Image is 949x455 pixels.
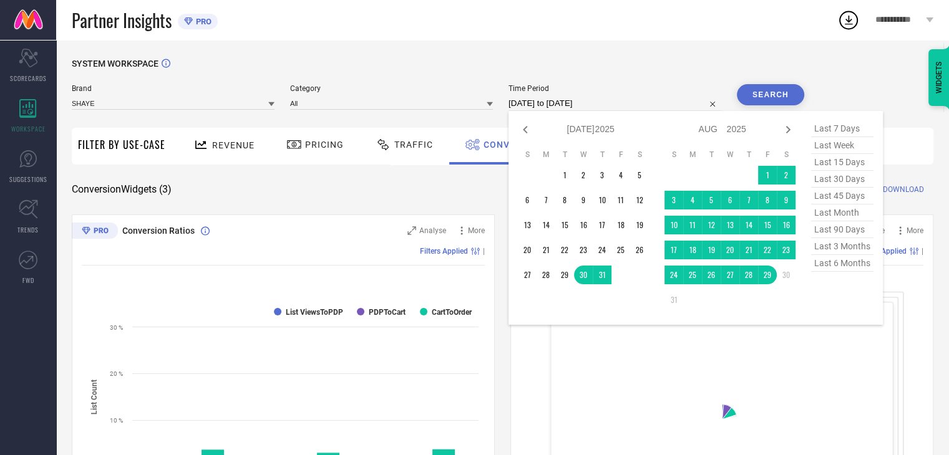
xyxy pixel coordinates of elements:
[518,241,537,259] td: Sun Jul 20 2025
[537,191,555,209] td: Mon Jul 07 2025
[739,150,758,160] th: Thursday
[683,241,702,259] td: Mon Aug 18 2025
[611,166,630,184] td: Fri Jul 04 2025
[122,226,195,236] span: Conversion Ratios
[555,191,574,209] td: Tue Jul 08 2025
[9,175,47,184] span: SUGGESTIONS
[468,226,485,235] span: More
[781,122,796,137] div: Next month
[811,255,874,272] span: last 6 months
[922,247,923,256] span: |
[212,140,255,150] span: Revenue
[630,241,649,259] td: Sat Jul 26 2025
[574,241,593,259] td: Wed Jul 23 2025
[683,150,702,160] th: Monday
[305,140,344,150] span: Pricing
[611,241,630,259] td: Fri Jul 25 2025
[518,216,537,234] td: Sun Jul 13 2025
[432,308,472,317] text: CartToOrder
[664,150,683,160] th: Sunday
[11,124,46,133] span: WORKSPACE
[593,266,611,284] td: Thu Jul 31 2025
[721,191,739,209] td: Wed Aug 06 2025
[90,379,99,414] tspan: List Count
[555,216,574,234] td: Tue Jul 15 2025
[758,216,777,234] td: Fri Aug 15 2025
[407,226,416,235] svg: Zoom
[758,150,777,160] th: Friday
[555,150,574,160] th: Tuesday
[17,225,39,234] span: TRENDS
[286,308,343,317] text: List ViewsToPDP
[72,183,172,196] span: Conversion Widgets ( 3 )
[420,247,468,256] span: Filters Applied
[721,266,739,284] td: Wed Aug 27 2025
[758,191,777,209] td: Fri Aug 08 2025
[611,216,630,234] td: Fri Jul 18 2025
[883,183,924,196] span: DOWNLOAD
[630,150,649,160] th: Saturday
[630,216,649,234] td: Sat Jul 19 2025
[611,191,630,209] td: Fri Jul 11 2025
[574,150,593,160] th: Wednesday
[72,223,118,241] div: Premium
[811,188,874,204] span: last 45 days
[290,84,493,93] span: Category
[193,17,212,26] span: PRO
[721,216,739,234] td: Wed Aug 13 2025
[537,241,555,259] td: Mon Jul 21 2025
[721,150,739,160] th: Wednesday
[758,166,777,184] td: Fri Aug 01 2025
[537,216,555,234] td: Mon Jul 14 2025
[555,266,574,284] td: Tue Jul 29 2025
[702,241,721,259] td: Tue Aug 19 2025
[811,238,874,255] span: last 3 months
[110,417,123,424] text: 10 %
[484,140,544,150] span: Conversion
[555,241,574,259] td: Tue Jul 22 2025
[593,241,611,259] td: Thu Jul 24 2025
[110,324,123,331] text: 30 %
[72,59,158,69] span: SYSTEM WORKSPACE
[702,191,721,209] td: Tue Aug 05 2025
[72,7,172,33] span: Partner Insights
[518,150,537,160] th: Sunday
[110,370,123,377] text: 20 %
[518,266,537,284] td: Sun Jul 27 2025
[683,191,702,209] td: Mon Aug 04 2025
[574,166,593,184] td: Wed Jul 02 2025
[664,191,683,209] td: Sun Aug 03 2025
[811,137,874,154] span: last week
[509,84,721,93] span: Time Period
[777,266,796,284] td: Sat Aug 30 2025
[777,216,796,234] td: Sat Aug 16 2025
[509,96,721,111] input: Select time period
[777,241,796,259] td: Sat Aug 23 2025
[22,275,34,285] span: FWD
[10,74,47,83] span: SCORECARDS
[702,266,721,284] td: Tue Aug 26 2025
[739,241,758,259] td: Thu Aug 21 2025
[739,191,758,209] td: Thu Aug 07 2025
[811,221,874,238] span: last 90 days
[664,241,683,259] td: Sun Aug 17 2025
[78,137,165,152] span: Filter By Use-Case
[394,140,433,150] span: Traffic
[777,191,796,209] td: Sat Aug 09 2025
[907,226,923,235] span: More
[593,191,611,209] td: Thu Jul 10 2025
[811,204,874,221] span: last month
[369,308,406,317] text: PDPToCart
[537,150,555,160] th: Monday
[537,266,555,284] td: Mon Jul 28 2025
[419,226,446,235] span: Analyse
[702,150,721,160] th: Tuesday
[574,191,593,209] td: Wed Jul 09 2025
[664,266,683,284] td: Sun Aug 24 2025
[593,166,611,184] td: Thu Jul 03 2025
[518,122,533,137] div: Previous month
[630,166,649,184] td: Sat Jul 05 2025
[777,150,796,160] th: Saturday
[758,266,777,284] td: Fri Aug 29 2025
[721,241,739,259] td: Wed Aug 20 2025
